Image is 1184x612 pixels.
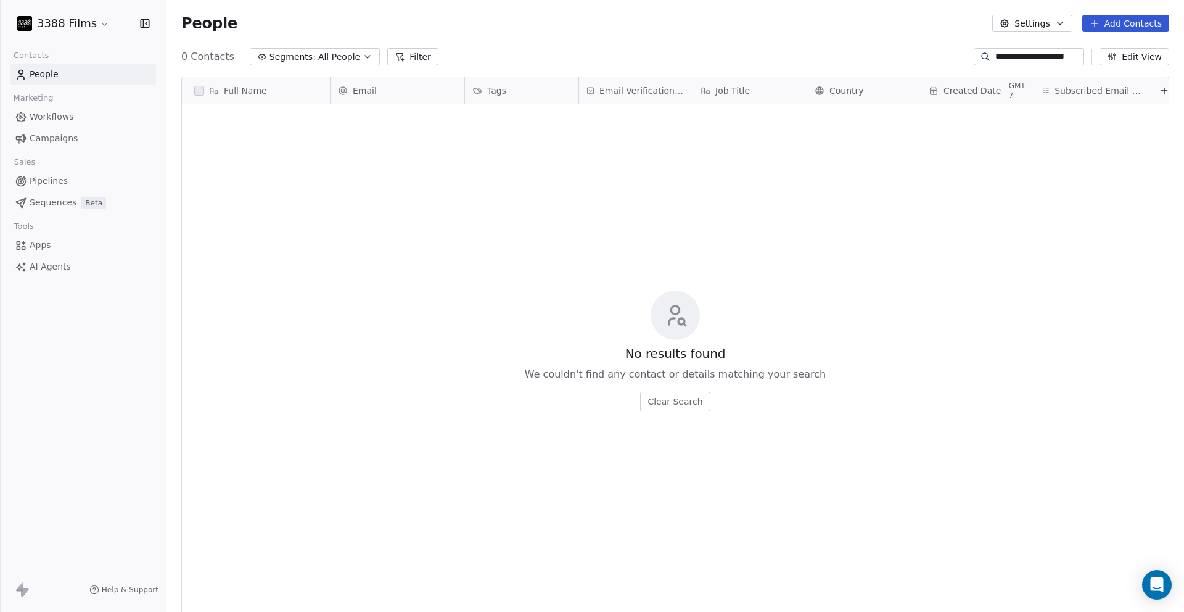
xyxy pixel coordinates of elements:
[387,48,438,65] button: Filter
[331,104,1179,586] div: grid
[89,585,158,595] a: Help & Support
[1082,15,1169,32] button: Add Contacts
[693,77,807,104] div: Job Title
[10,64,156,85] a: People
[640,392,710,411] button: Clear Search
[102,585,158,595] span: Help & Support
[269,51,316,64] span: Segments:
[943,85,1001,97] span: Created Date
[30,68,59,81] span: People
[9,153,41,172] span: Sales
[8,89,59,107] span: Marketing
[1142,570,1172,600] div: Open Intercom Messenger
[353,85,377,97] span: Email
[37,15,97,31] span: 3388 Films
[15,13,112,34] button: 3388 Films
[487,85,506,97] span: Tags
[921,77,1035,104] div: Created DateGMT-7
[10,235,156,255] a: Apps
[331,77,464,104] div: Email
[224,85,267,97] span: Full Name
[465,77,578,104] div: Tags
[599,85,685,97] span: Email Verification Status
[30,196,76,209] span: Sequences
[807,77,921,104] div: Country
[81,197,106,209] span: Beta
[181,49,234,64] span: 0 Contacts
[1035,77,1149,104] div: Subscribed Email Categories
[30,260,71,273] span: AI Agents
[8,46,54,65] span: Contacts
[30,132,78,145] span: Campaigns
[10,128,156,149] a: Campaigns
[525,367,826,382] span: We couldn't find any contact or details matching your search
[182,104,331,586] div: grid
[181,14,237,33] span: People
[17,16,32,31] img: 3388Films_Logo_White.jpg
[182,77,330,104] div: Full Name
[30,239,51,252] span: Apps
[829,85,864,97] span: Country
[579,77,693,104] div: Email Verification Status
[10,192,156,213] a: SequencesBeta
[318,51,360,64] span: All People
[10,257,156,277] a: AI Agents
[1100,48,1169,65] button: Edit View
[30,110,74,123] span: Workflows
[992,15,1072,32] button: Settings
[10,107,156,127] a: Workflows
[1009,81,1027,101] span: GMT-7
[715,85,750,97] span: Job Title
[1054,85,1141,97] span: Subscribed Email Categories
[10,171,156,191] a: Pipelines
[30,175,68,188] span: Pipelines
[625,345,726,362] span: No results found
[9,217,39,236] span: Tools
